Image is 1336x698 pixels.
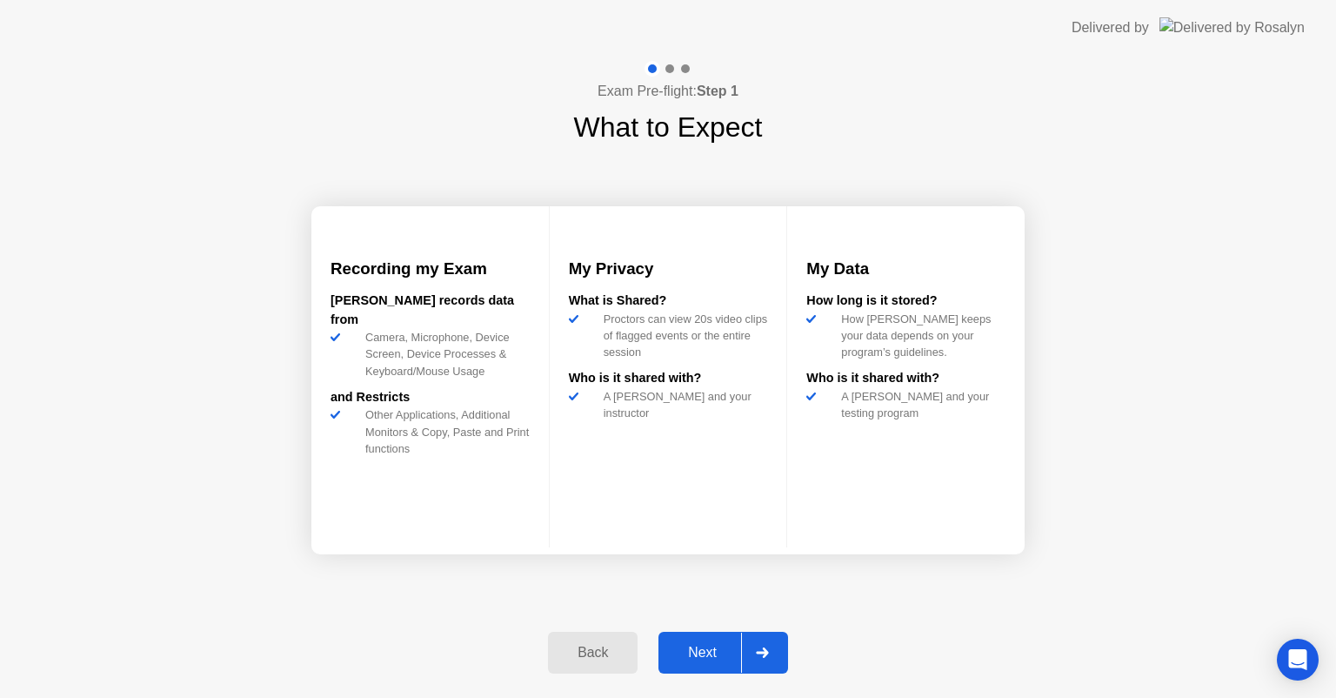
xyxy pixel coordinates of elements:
[598,81,738,102] h4: Exam Pre-flight:
[358,406,530,457] div: Other Applications, Additional Monitors & Copy, Paste and Print functions
[806,292,1005,311] div: How long is it stored?
[569,292,768,311] div: What is Shared?
[553,645,632,661] div: Back
[834,388,1005,421] div: A [PERSON_NAME] and your testing program
[697,84,738,98] b: Step 1
[664,645,741,661] div: Next
[806,369,1005,388] div: Who is it shared with?
[1277,639,1319,681] div: Open Intercom Messenger
[574,106,763,148] h1: What to Expect
[597,311,768,361] div: Proctors can view 20s video clips of flagged events or the entire session
[569,257,768,281] h3: My Privacy
[331,292,530,329] div: [PERSON_NAME] records data from
[331,257,530,281] h3: Recording my Exam
[569,369,768,388] div: Who is it shared with?
[331,388,530,407] div: and Restricts
[834,311,1005,361] div: How [PERSON_NAME] keeps your data depends on your program’s guidelines.
[806,257,1005,281] h3: My Data
[597,388,768,421] div: A [PERSON_NAME] and your instructor
[658,632,788,674] button: Next
[1072,17,1149,38] div: Delivered by
[1159,17,1305,37] img: Delivered by Rosalyn
[358,329,530,379] div: Camera, Microphone, Device Screen, Device Processes & Keyboard/Mouse Usage
[548,632,638,674] button: Back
